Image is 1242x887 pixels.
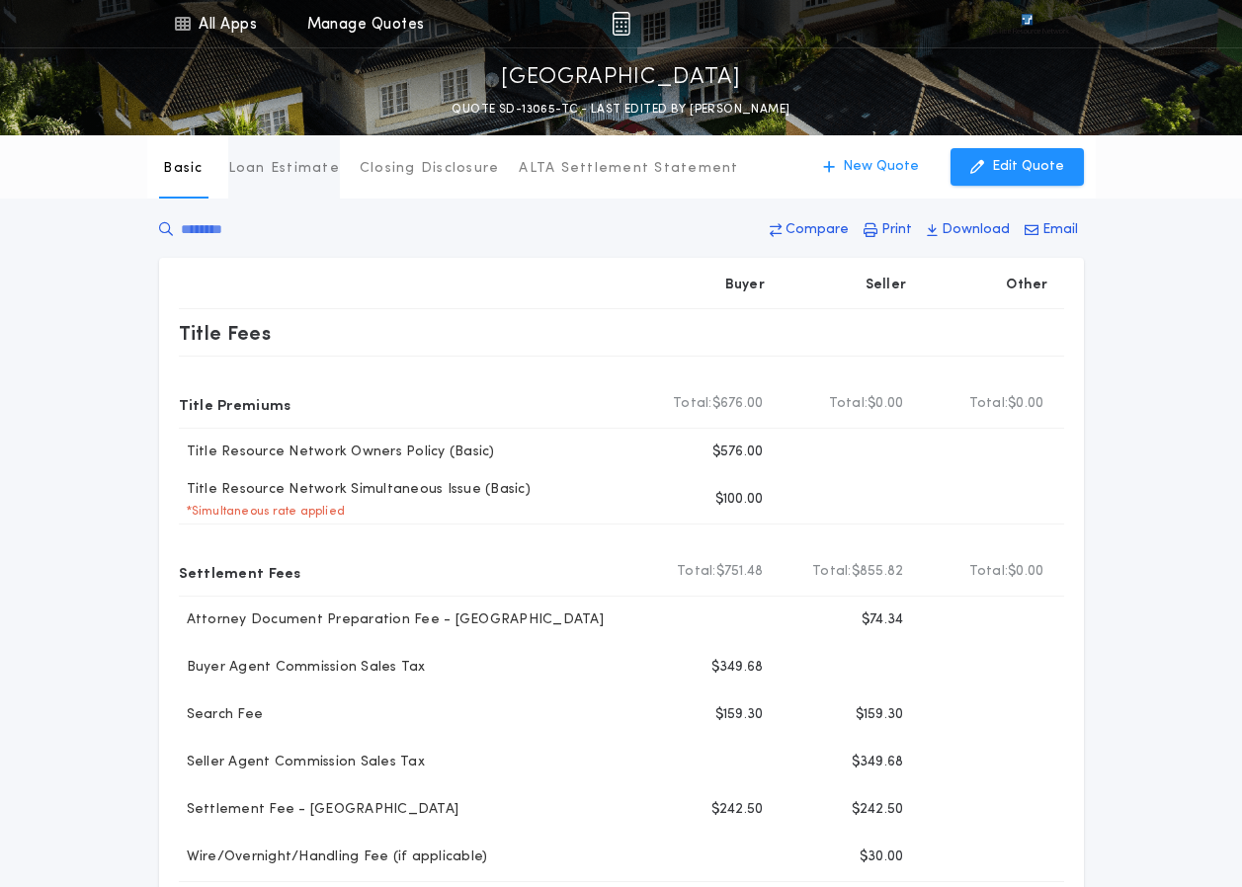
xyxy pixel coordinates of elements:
p: Buyer Agent Commission Sales Tax [179,658,426,678]
b: Total: [677,562,716,582]
p: Basic [163,159,203,179]
span: $855.82 [852,562,904,582]
button: Email [1019,212,1084,248]
b: Total: [969,562,1009,582]
p: [GEOGRAPHIC_DATA] [501,62,741,94]
span: $0.00 [1008,562,1043,582]
span: $0.00 [868,394,903,414]
p: $159.30 [715,705,764,725]
p: Title Fees [179,317,272,349]
p: Title Resource Network Owners Policy (Basic) [179,443,495,462]
p: New Quote [843,157,919,177]
p: QUOTE SD-13065-TC - LAST EDITED BY [PERSON_NAME] [452,100,789,120]
img: img [612,12,630,36]
p: ALTA Settlement Statement [519,159,738,179]
button: New Quote [803,148,939,186]
p: Edit Quote [992,157,1064,177]
p: * Simultaneous rate applied [179,504,346,520]
p: Compare [786,220,849,240]
p: Settlement Fees [179,556,301,588]
span: $751.48 [716,562,764,582]
b: Total: [812,562,852,582]
p: Title Resource Network Simultaneous Issue (Basic) [179,480,531,500]
p: Closing Disclosure [360,159,500,179]
p: $242.50 [852,800,904,820]
span: $676.00 [712,394,764,414]
button: Print [858,212,918,248]
p: Settlement Fee - [GEOGRAPHIC_DATA] [179,800,459,820]
p: $349.68 [711,658,764,678]
p: Email [1042,220,1078,240]
button: Edit Quote [951,148,1084,186]
p: $159.30 [856,705,904,725]
p: Wire/Overnight/Handling Fee (if applicable) [179,847,488,867]
p: $349.68 [852,753,904,772]
p: $100.00 [715,490,764,510]
p: Seller [866,276,907,295]
b: Total: [969,394,1009,414]
button: Compare [764,212,855,248]
p: $30.00 [860,847,904,867]
p: Buyer [725,276,765,295]
p: Download [942,220,1010,240]
p: $74.34 [862,610,904,630]
img: vs-icon [985,14,1068,34]
b: Total: [673,394,712,414]
p: Attorney Document Preparation Fee - [GEOGRAPHIC_DATA] [179,610,604,630]
p: $576.00 [712,443,764,462]
p: Other [1006,276,1047,295]
p: $242.50 [711,800,764,820]
p: Seller Agent Commission Sales Tax [179,753,425,772]
b: Total: [829,394,869,414]
p: Title Premiums [179,388,291,420]
p: Search Fee [179,705,264,725]
button: Download [921,212,1016,248]
p: Print [881,220,912,240]
span: $0.00 [1008,394,1043,414]
p: Loan Estimate [228,159,340,179]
